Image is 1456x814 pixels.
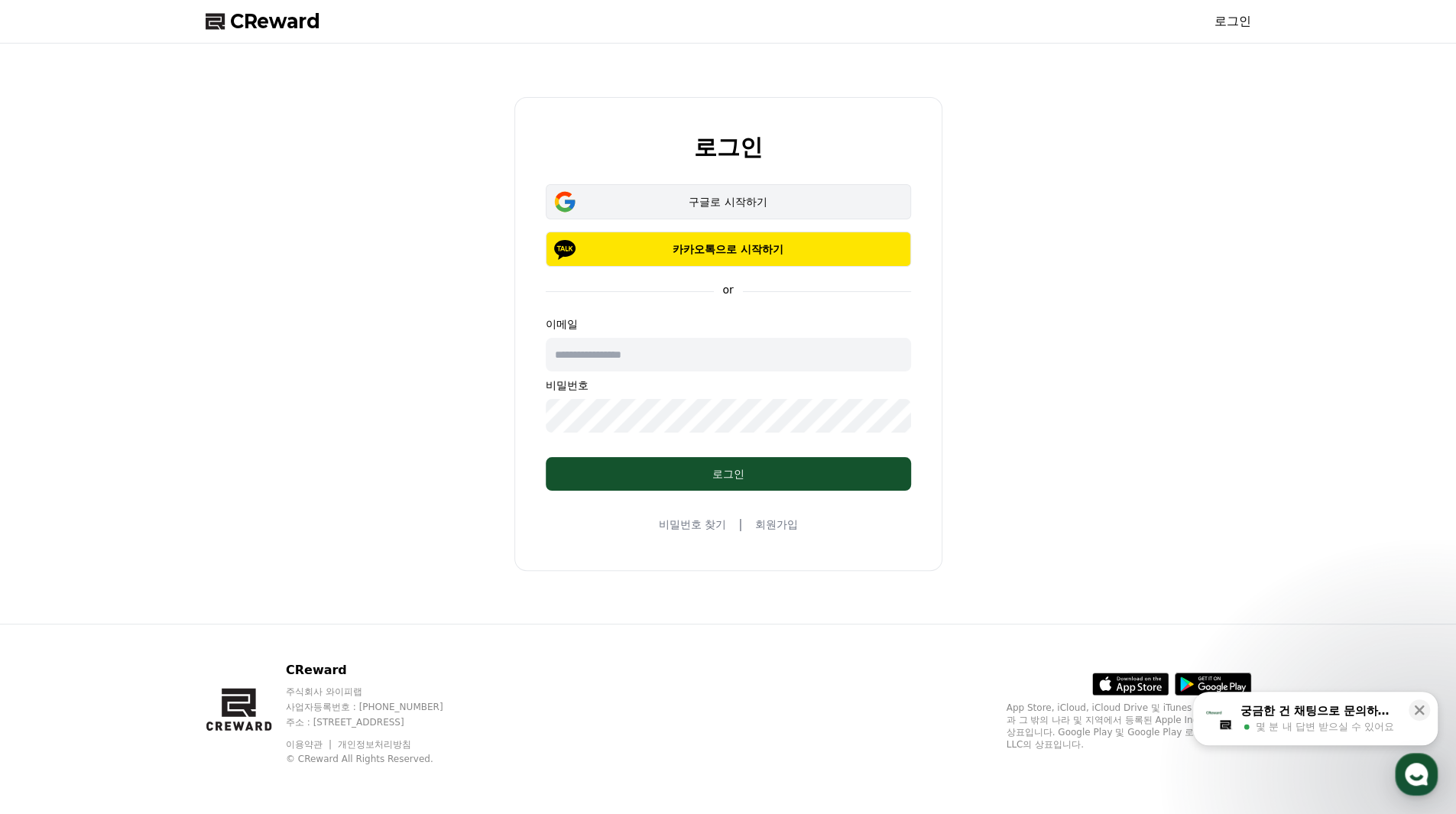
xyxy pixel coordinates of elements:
[546,232,911,267] button: 카카오톡으로 시작하기
[338,739,411,750] a: 개인정보처리방침
[197,485,293,523] a: 설정
[286,661,472,679] p: CReward
[286,716,472,728] p: 주소 : [STREET_ADDRESS]
[286,739,334,750] a: 이용약관
[568,194,889,209] div: 구글로 시작하기
[286,753,472,765] p: © CReward All Rights Reserved.
[230,9,320,34] span: CReward
[546,184,911,219] button: 구글로 시작하기
[1214,12,1251,31] a: 로그인
[286,686,472,698] p: 주식회사 와이피랩
[1007,702,1251,751] p: App Store, iCloud, iCloud Drive 및 iTunes Store는 미국과 그 밖의 나라 및 지역에서 등록된 Apple Inc.의 서비스 상표입니다. Goo...
[694,135,763,160] h2: 로그인
[48,508,57,520] span: 홈
[738,515,742,533] span: |
[206,9,320,34] a: CReward
[140,508,158,521] span: 대화
[546,457,911,491] button: 로그인
[659,517,726,532] a: 비밀번호 찾기
[546,378,911,393] p: 비밀번호
[101,485,197,523] a: 대화
[286,701,472,713] p: 사업자등록번호 : [PHONE_NUMBER]
[576,466,880,482] div: 로그인
[236,508,255,520] span: 설정
[754,517,797,532] a: 회원가입
[5,485,101,523] a: 홈
[713,282,742,297] p: or
[546,316,911,332] p: 이메일
[568,242,889,257] p: 카카오톡으로 시작하기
